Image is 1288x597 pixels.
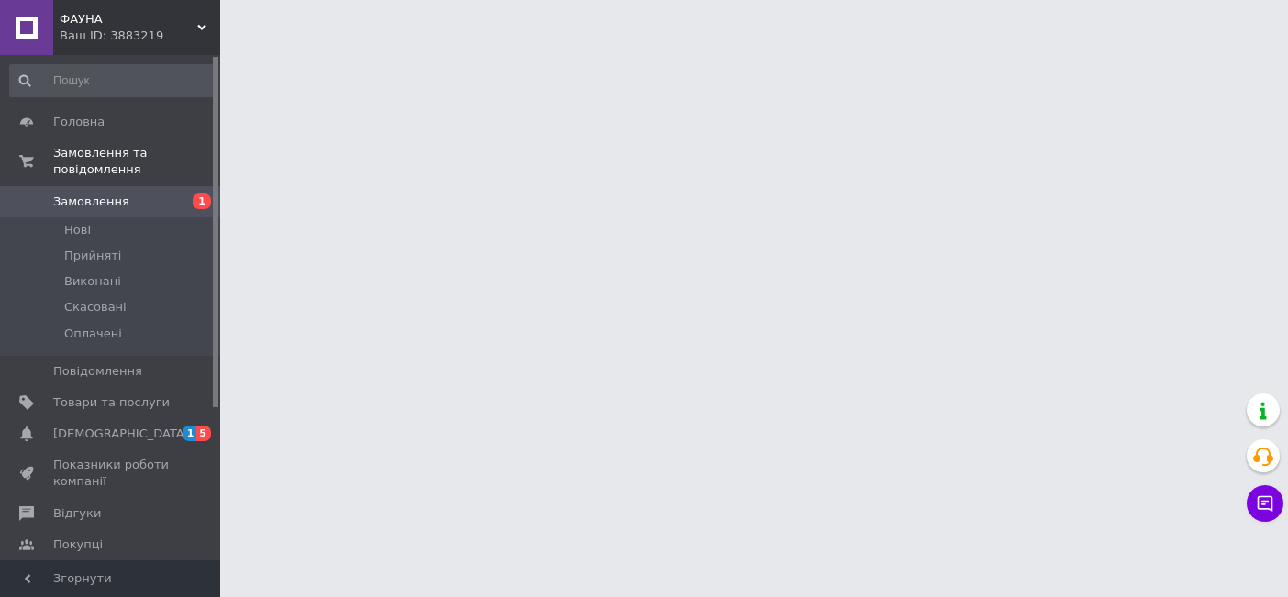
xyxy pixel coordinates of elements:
[53,193,129,210] span: Замовлення
[53,505,101,522] span: Відгуки
[53,394,170,411] span: Товари та послуги
[64,299,127,315] span: Скасовані
[60,11,197,28] span: ФАУНА
[1247,485,1283,522] button: Чат з покупцем
[64,248,121,264] span: Прийняті
[53,426,189,442] span: [DEMOGRAPHIC_DATA]
[193,193,211,209] span: 1
[53,114,105,130] span: Головна
[64,326,122,342] span: Оплачені
[53,457,170,490] span: Показники роботи компанії
[53,536,103,553] span: Покупці
[9,64,217,97] input: Пошук
[53,145,220,178] span: Замовлення та повідомлення
[183,426,197,441] span: 1
[64,273,121,290] span: Виконані
[53,363,142,380] span: Повідомлення
[60,28,220,44] div: Ваш ID: 3883219
[196,426,211,441] span: 5
[64,222,91,238] span: Нові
